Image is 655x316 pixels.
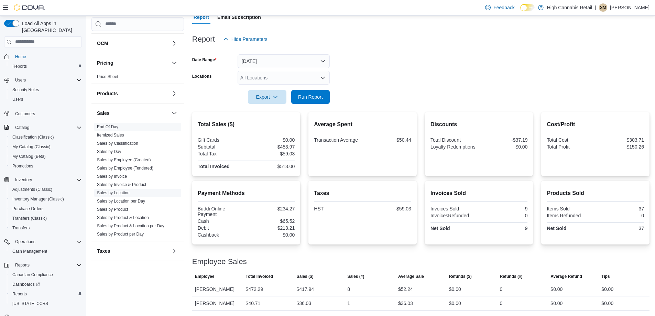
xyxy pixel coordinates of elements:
[192,282,243,296] div: [PERSON_NAME]
[449,299,461,307] div: $0.00
[97,40,169,47] button: OCM
[398,299,413,307] div: $36.03
[480,137,527,143] div: -$37.19
[97,190,130,195] a: Sales by Location
[15,77,26,83] span: Users
[550,274,582,279] span: Average Refund
[12,97,23,102] span: Users
[97,174,127,179] a: Sales by Invoice
[430,137,478,143] div: Total Discount
[7,62,85,71] button: Reports
[10,224,82,232] span: Transfers
[97,141,138,146] span: Sales by Classification
[12,64,27,69] span: Reports
[248,164,295,169] div: $513.00
[12,176,35,184] button: Inventory
[599,3,607,12] div: Stacey Marsolais
[430,226,450,231] strong: Net Sold
[597,226,644,231] div: 37
[7,161,85,171] button: Promotions
[97,248,169,254] button: Taxes
[198,232,245,238] div: Cashback
[398,285,413,293] div: $52.24
[97,190,130,196] span: Sales by Location
[12,123,82,132] span: Catalog
[314,137,361,143] div: Transaction Average
[91,73,184,84] div: Pricing
[600,3,606,12] span: SM
[347,285,350,293] div: 8
[12,261,32,269] button: Reports
[482,1,517,14] a: Feedback
[91,123,184,241] div: Sales
[595,3,596,12] p: |
[430,213,478,218] div: InvoicesRefunded
[1,123,85,132] button: Catalog
[7,270,85,280] button: Canadian Compliance
[7,185,85,194] button: Adjustments (Classic)
[12,163,33,169] span: Promotions
[547,206,594,211] div: Items Sold
[12,238,38,246] button: Operations
[12,187,52,192] span: Adjustments (Classic)
[347,274,364,279] span: Sales (#)
[449,274,472,279] span: Refunds ($)
[12,249,47,254] span: Cash Management
[12,52,82,61] span: Home
[12,109,82,118] span: Customers
[7,299,85,308] button: [US_STATE] CCRS
[198,137,245,143] div: Gift Cards
[97,215,149,220] span: Sales by Product & Location
[12,87,39,92] span: Security Roles
[192,35,215,43] h3: Report
[398,274,424,279] span: Average Sale
[97,182,146,187] span: Sales by Invoice & Product
[248,232,295,238] div: $0.00
[7,280,85,289] a: Dashboards
[192,296,243,310] div: [PERSON_NAME]
[217,10,261,24] span: Email Subscription
[597,206,644,211] div: 37
[10,290,82,298] span: Reports
[7,247,85,256] button: Cash Management
[12,134,54,140] span: Classification (Classic)
[7,194,85,204] button: Inventory Manager (Classic)
[430,206,478,211] div: Invoices Sold
[97,74,118,79] span: Price Sheet
[7,85,85,95] button: Security Roles
[7,289,85,299] button: Reports
[10,299,51,308] a: [US_STATE] CCRS
[1,75,85,85] button: Users
[12,76,29,84] button: Users
[15,239,35,244] span: Operations
[97,149,121,154] a: Sales by Day
[248,137,295,143] div: $0.00
[15,177,32,183] span: Inventory
[320,75,326,80] button: Open list of options
[10,271,82,279] span: Canadian Compliance
[480,226,527,231] div: 9
[601,299,613,307] div: $0.00
[347,299,350,307] div: 1
[449,285,461,293] div: $0.00
[7,95,85,104] button: Users
[248,144,295,150] div: $453.97
[10,62,82,70] span: Reports
[1,237,85,247] button: Operations
[10,143,53,151] a: My Catalog (Classic)
[97,199,145,204] a: Sales by Location per Day
[12,225,30,231] span: Transfers
[12,176,82,184] span: Inventory
[246,299,261,307] div: $40.71
[12,272,53,277] span: Canadian Compliance
[248,206,295,211] div: $234.27
[597,213,644,218] div: 0
[10,86,82,94] span: Security Roles
[601,285,613,293] div: $0.00
[97,124,118,129] a: End Of Day
[547,3,592,12] p: High Cannabis Retail
[15,54,26,59] span: Home
[480,144,527,150] div: $0.00
[296,299,311,307] div: $36.03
